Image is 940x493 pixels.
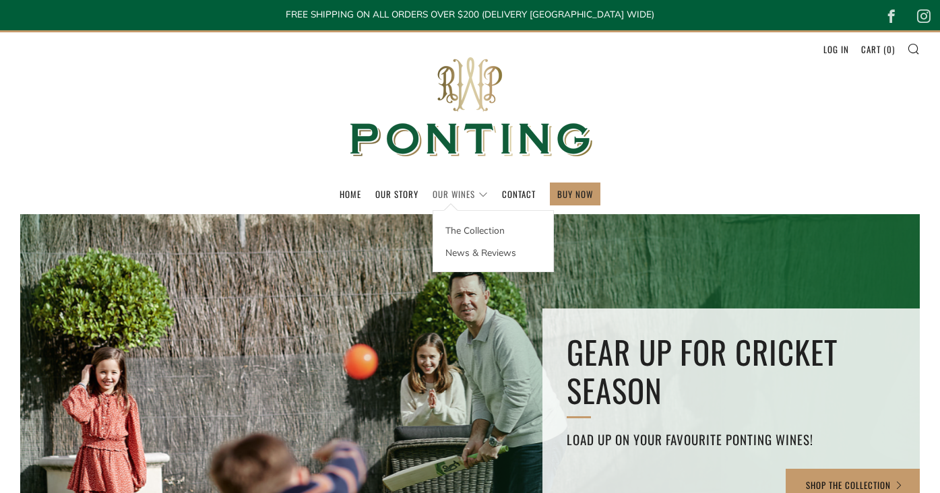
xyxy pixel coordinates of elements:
a: Cart (0) [861,38,895,60]
a: Log in [823,38,849,60]
h4: Load up on your favourite Ponting Wines! [567,428,896,451]
h2: GEAR UP FOR CRICKET SEASON [567,333,896,410]
a: Home [340,183,361,205]
a: The Collection [433,219,553,241]
a: News & Reviews [433,241,553,263]
a: BUY NOW [557,183,593,205]
a: Contact [502,183,536,205]
img: Ponting Wines [336,32,605,183]
a: Our Story [375,183,418,205]
span: 0 [887,42,892,56]
a: Our Wines [433,183,488,205]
